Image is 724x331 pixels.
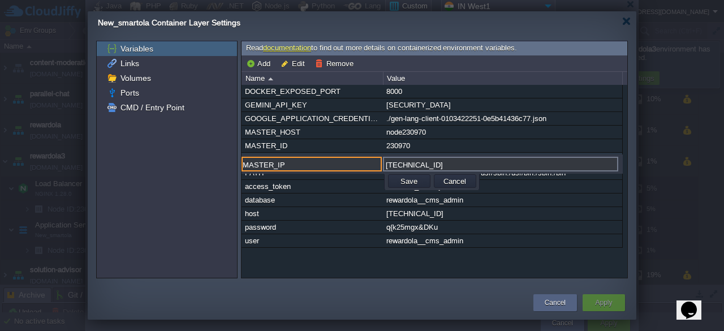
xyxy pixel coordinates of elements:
[98,18,240,27] span: New_smartola Container Layer Settings
[315,58,357,68] button: Remove
[242,221,382,234] div: password
[242,234,382,247] div: user
[118,73,153,83] a: Volumes
[383,180,622,193] div: ./access_token.json
[242,194,382,207] div: database
[397,176,421,186] button: Save
[383,139,622,152] div: 230970
[676,286,713,320] iframe: chat widget
[383,234,622,247] div: rewardola__cms_admin
[383,85,622,98] div: 8000
[440,176,469,186] button: Cancel
[263,44,311,52] a: documentation
[383,98,622,111] div: [SECURITY_DATA]
[545,297,566,308] button: Cancel
[118,44,155,54] a: Variables
[242,85,382,98] div: DOCKER_EXPOSED_PORT
[383,207,622,220] div: [TECHNICAL_ID]
[242,126,382,139] div: MASTER_HOST
[595,297,612,308] button: Apply
[118,88,141,98] a: Ports
[246,58,274,68] button: Add
[383,112,622,125] div: ./gen-lang-client-0103422251-0e5b41436c77.json
[383,153,622,166] div: [TECHNICAL_ID]
[242,98,382,111] div: GEMINI_API_KEY
[242,180,382,193] div: access_token
[383,194,622,207] div: rewardola__cms_admin
[384,72,622,85] div: Value
[242,153,382,166] div: MASTER_IP
[242,112,382,125] div: GOOGLE_APPLICATION_CREDENTIALS
[383,126,622,139] div: node230970
[242,139,382,152] div: MASTER_ID
[383,221,622,234] div: q{k25mgx&DKu
[118,102,186,113] a: CMD / Entry Point
[243,72,383,85] div: Name
[281,58,308,68] button: Edit
[242,41,627,55] div: Read to find out more details on containerized environment variables.
[118,58,141,68] a: Links
[242,207,382,220] div: host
